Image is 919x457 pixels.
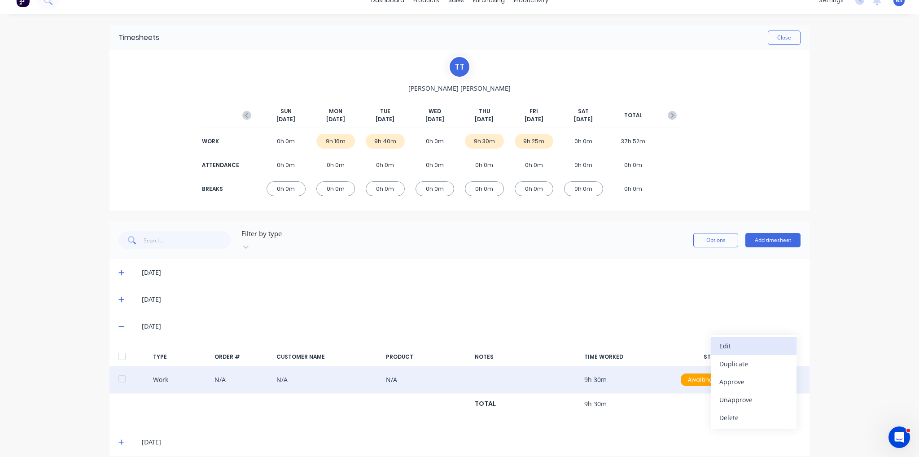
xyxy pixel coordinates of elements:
div: 0h 0m [564,134,603,149]
span: [DATE] [574,115,593,123]
div: 37h 52m [614,134,653,149]
button: Add timesheet [745,233,801,247]
span: SUN [280,107,292,115]
div: 0h 0m [267,181,306,196]
iframe: Intercom live chat [888,426,910,448]
div: [DATE] [142,268,801,277]
div: ATTENDANCE [202,161,238,169]
span: THU [479,107,490,115]
div: TYPE [153,353,208,361]
div: ORDER # [214,353,269,361]
div: 9h 40m [366,134,405,149]
div: NOTES [475,353,577,361]
div: T T [448,56,471,78]
div: 0h 0m [316,181,355,196]
div: BREAKS [202,185,238,193]
span: [DATE] [276,115,295,123]
div: Delete [719,411,788,424]
div: [DATE] [142,437,801,447]
div: 0h 0m [267,158,306,172]
span: [DATE] [376,115,394,123]
span: TUE [380,107,390,115]
div: 0h 0m [366,181,405,196]
div: 0h 0m [416,134,455,149]
div: 0h 0m [515,158,554,172]
button: Close [768,31,801,45]
button: Options [693,233,738,247]
span: FRI [530,107,538,115]
div: PRODUCT [386,353,468,361]
div: 0h 0m [366,158,405,172]
div: 0h 0m [564,181,603,196]
div: 0h 0m [416,181,455,196]
span: [DATE] [525,115,543,123]
div: [DATE] [142,294,801,304]
span: TOTAL [624,111,642,119]
div: 9h 16m [316,134,355,149]
div: 0h 0m [416,158,455,172]
input: Search... [144,231,231,249]
div: Awaiting Approval [681,374,748,386]
div: 9h 30m [465,134,504,149]
span: [DATE] [326,115,345,123]
span: [PERSON_NAME] [PERSON_NAME] [408,83,511,93]
span: WED [429,107,441,115]
div: Unapprove [719,393,788,406]
div: 0h 0m [465,181,504,196]
span: SAT [578,107,589,115]
div: 0h 0m [267,134,306,149]
div: TIME WORKED [584,353,666,361]
span: [DATE] [475,115,494,123]
div: 0h 0m [515,181,554,196]
div: 0h 0m [614,181,653,196]
div: Duplicate [719,357,788,370]
div: 0h 0m [614,158,653,172]
div: 0h 0m [465,158,504,172]
div: [DATE] [142,321,801,331]
div: Approve [719,375,788,388]
div: 0h 0m [564,158,603,172]
span: [DATE] [425,115,444,123]
div: WORK [202,137,238,145]
div: 0h 0m [316,158,355,172]
div: CUSTOMER NAME [276,353,379,361]
span: MON [329,107,342,115]
div: Timesheets [118,32,159,43]
div: STATUS [674,353,755,361]
div: 9h 25m [515,134,554,149]
div: Edit [719,339,788,352]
